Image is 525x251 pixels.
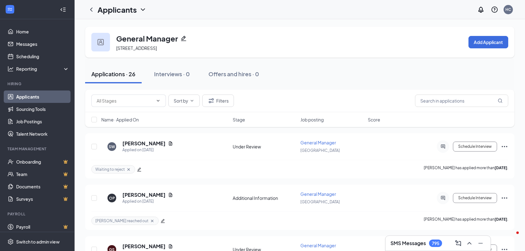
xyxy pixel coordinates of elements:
[424,165,508,174] p: [PERSON_NAME] has applied more than .
[126,167,131,172] svg: Cross
[7,81,68,86] div: Hiring
[16,168,69,180] a: TeamCrown
[300,117,324,123] span: Job posting
[233,195,297,201] div: Additional Information
[168,244,173,249] svg: Document
[16,128,69,140] a: Talent Network
[453,238,463,248] button: ComposeMessage
[161,219,165,223] span: edit
[16,38,69,50] a: Messages
[477,240,484,247] svg: Minimize
[498,98,503,103] svg: MagnifyingGlass
[300,191,336,197] span: General Manager
[150,218,155,223] svg: Cross
[495,217,507,222] b: [DATE]
[139,6,147,13] svg: ChevronDown
[122,147,173,153] div: Applied on [DATE]
[180,35,187,42] svg: Pencil
[95,218,148,223] span: [PERSON_NAME] reached out
[16,50,69,63] a: Scheduling
[109,196,115,201] div: OP
[300,243,336,248] span: General Manager
[368,117,380,123] span: Score
[432,241,439,246] div: 795
[168,141,173,146] svg: Document
[468,36,508,48] button: Add Applicant
[98,39,104,45] img: user icon
[415,95,508,107] input: Search in applications
[16,115,69,128] a: Job Postings
[122,243,166,250] h5: [PERSON_NAME]
[453,142,497,152] button: Schedule Interview
[91,70,135,78] div: Applications · 26
[233,117,245,123] span: Stage
[208,70,259,78] div: Offers and hires · 0
[16,239,60,245] div: Switch to admin view
[189,98,194,103] svg: ChevronDown
[88,6,95,13] svg: ChevronLeft
[16,221,69,233] a: PayrollCrown
[439,144,447,149] svg: ActiveChat
[504,230,519,245] iframe: Intercom live chat
[116,45,157,51] span: [STREET_ADDRESS]
[466,240,473,247] svg: ChevronUp
[453,193,497,203] button: Schedule Interview
[477,6,485,13] svg: Notifications
[464,238,474,248] button: ChevronUp
[154,70,190,78] div: Interviews · 0
[501,143,508,150] svg: Ellipses
[7,6,13,12] svg: WorkstreamLogo
[300,140,336,145] span: General Manager
[202,95,234,107] button: Filter Filters
[174,99,188,103] span: Sort by
[7,66,14,72] svg: Analysis
[424,217,508,225] p: [PERSON_NAME] has applied more than .
[122,140,166,147] h5: [PERSON_NAME]
[300,148,340,153] span: [GEOGRAPHIC_DATA]
[60,7,66,13] svg: Collapse
[495,165,507,170] b: [DATE]
[101,117,139,123] span: Name · Applied On
[491,6,498,13] svg: QuestionInfo
[300,200,340,204] span: [GEOGRAPHIC_DATA]
[109,144,115,149] div: SW
[98,4,137,15] h1: Applicants
[7,239,14,245] svg: Settings
[168,95,200,107] button: Sort byChevronDown
[7,211,68,217] div: Payroll
[16,180,69,193] a: DocumentsCrown
[16,90,69,103] a: Applicants
[439,196,447,200] svg: ActiveChat
[501,194,508,202] svg: Ellipses
[16,25,69,38] a: Home
[16,193,69,205] a: SurveysCrown
[97,97,153,104] input: All Stages
[454,240,462,247] svg: ComposeMessage
[7,146,68,152] div: Team Management
[505,7,511,12] div: HC
[95,167,125,172] span: Waiting to reject
[476,238,486,248] button: Minimize
[168,192,173,197] svg: Document
[116,33,178,44] h3: General Manager
[16,66,70,72] div: Reporting
[16,103,69,115] a: Sourcing Tools
[137,167,141,172] span: edit
[122,192,166,198] h5: [PERSON_NAME]
[208,97,215,104] svg: Filter
[16,156,69,168] a: OnboardingCrown
[233,143,297,150] div: Under Review
[156,98,161,103] svg: ChevronDown
[390,240,426,247] h3: SMS Messages
[122,198,173,205] div: Applied on [DATE]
